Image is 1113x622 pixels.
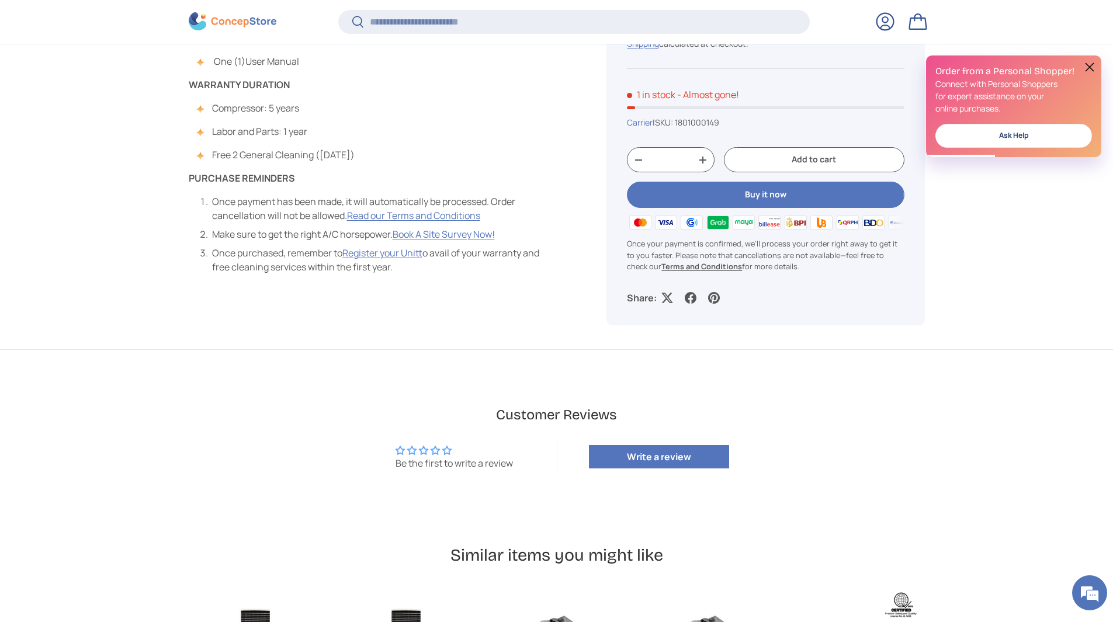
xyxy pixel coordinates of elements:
[396,444,513,457] div: Average rating is 0.00 stars
[627,117,653,128] a: Carrier
[68,147,161,265] span: We're online!
[675,117,719,128] span: 1801000149
[627,291,657,305] p: Share:
[834,214,860,231] img: qrph
[192,6,220,34] div: Minimize live chat window
[661,260,742,271] a: Terms and Conditions
[214,55,245,68] span: One (1)
[627,238,904,272] p: Once your payment is confirmed, we'll process your order right away to get it to you faster. Plea...
[6,319,223,360] textarea: Type your message and hit 'Enter'
[342,246,422,259] a: Register your Unit
[61,65,196,81] div: Chat with us now
[200,54,343,68] li: User Manual
[627,38,659,49] a: Shipping
[189,172,295,185] b: PURCHASE REMINDERS
[393,228,495,241] a: Book A Site Survey Now!
[653,214,679,231] img: visa
[210,194,551,223] li: Once payment has been made, it will automatically be processed. Order cancellation will not be al...
[396,457,513,470] div: Be the first to write a review
[627,88,675,101] span: 1 in stock
[655,117,673,128] span: SKU:
[212,125,307,138] span: Labor and Parts: 1 year
[627,214,653,231] img: master
[189,544,925,566] h2: Similar items you might like
[189,78,290,91] b: WARRANTY DURATION
[935,65,1092,78] h2: Order from a Personal Shopper!
[189,13,276,31] img: ConcepStore
[653,117,719,128] span: |
[212,102,299,114] span: Compressor: 5 years
[757,214,782,231] img: billease
[589,445,729,468] a: Write a review
[731,214,757,231] img: maya
[677,88,739,101] p: - Almost gone!
[861,214,886,231] img: bdo
[886,214,912,231] img: metrobank
[679,214,705,231] img: gcash
[705,214,730,231] img: grabpay
[935,78,1092,114] p: Connect with Personal Shoppers for expert assistance on your online purchases.
[809,214,834,231] img: ubp
[216,405,898,425] h2: Customer Reviews
[627,182,904,208] button: Buy it now
[724,147,904,172] button: Add to cart
[210,227,551,241] li: Make sure to get the right A/C horsepower.
[783,214,809,231] img: bpi
[212,148,355,161] span: Free 2 General Cleaning ([DATE])
[347,209,480,222] a: Read our Terms and Conditions
[935,124,1092,148] a: Ask Help
[210,246,551,274] li: Once purchased, remember to to avail of your warranty and free cleaning services within the first...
